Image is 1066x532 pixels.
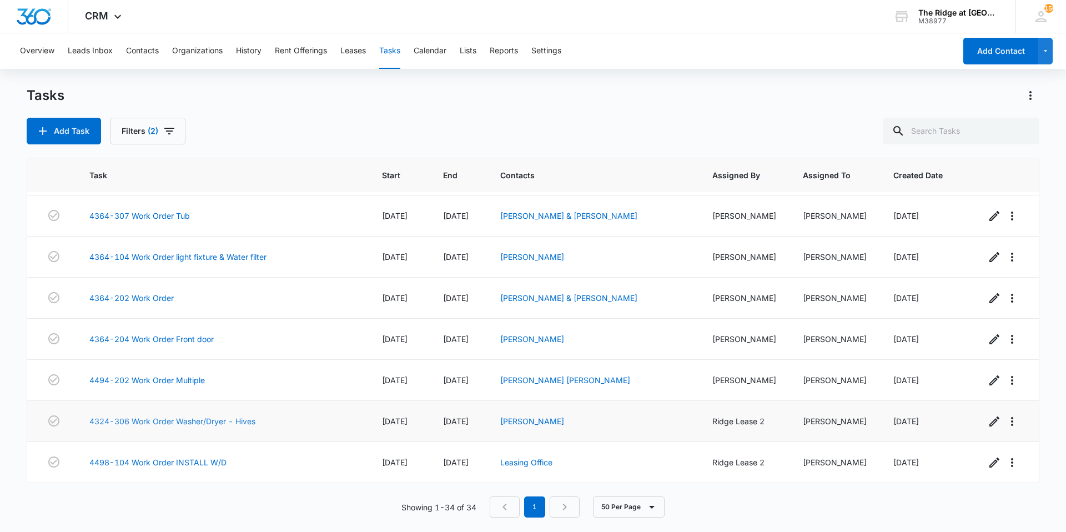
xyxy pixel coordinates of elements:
span: Task [89,169,339,181]
span: [DATE] [443,416,469,426]
div: [PERSON_NAME] [803,333,867,345]
div: [PERSON_NAME] [712,251,776,263]
a: Leasing Office [500,458,552,467]
span: Assigned To [803,169,851,181]
a: [PERSON_NAME] & [PERSON_NAME] [500,293,637,303]
button: Leads Inbox [68,33,113,69]
span: [DATE] [893,416,919,426]
button: Rent Offerings [275,33,327,69]
button: Tasks [379,33,400,69]
span: [DATE] [443,458,469,467]
a: 4364-104 Work Order light fixture & Water filter [89,251,266,263]
a: [PERSON_NAME] & [PERSON_NAME] [500,211,637,220]
span: [DATE] [443,211,469,220]
button: Actions [1022,87,1039,104]
span: [DATE] [382,293,408,303]
button: Leases [340,33,366,69]
div: account name [918,8,999,17]
span: Contacts [500,169,670,181]
button: History [236,33,262,69]
button: Add Task [27,118,101,144]
span: [DATE] [443,252,469,262]
div: [PERSON_NAME] [712,292,776,304]
a: [PERSON_NAME] [500,252,564,262]
span: [DATE] [893,375,919,385]
a: 4494-202 Work Order Multiple [89,374,205,386]
button: Organizations [172,33,223,69]
div: [PERSON_NAME] [803,251,867,263]
span: [DATE] [382,211,408,220]
a: 4498-104 Work Order INSTALL W/D [89,456,227,468]
button: Add Contact [963,38,1038,64]
p: Showing 1-34 of 34 [401,501,476,513]
span: Start [382,169,400,181]
a: 4364-202 Work Order [89,292,174,304]
a: [PERSON_NAME] [500,334,564,344]
div: [PERSON_NAME] [803,456,867,468]
a: [PERSON_NAME] [500,416,564,426]
h1: Tasks [27,87,64,104]
div: [PERSON_NAME] [712,210,776,222]
span: CRM [85,10,108,22]
span: [DATE] [443,293,469,303]
span: [DATE] [893,334,919,344]
div: [PERSON_NAME] [803,374,867,386]
button: Reports [490,33,518,69]
div: notifications count [1044,4,1053,13]
span: End [443,169,457,181]
button: Settings [531,33,561,69]
div: [PERSON_NAME] [803,292,867,304]
a: 4364-307 Work Order Tub [89,210,190,222]
span: Created Date [893,169,943,181]
button: Overview [20,33,54,69]
a: 4364-204 Work Order Front door [89,333,214,345]
nav: Pagination [490,496,580,518]
div: [PERSON_NAME] [712,374,776,386]
button: Lists [460,33,476,69]
em: 1 [524,496,545,518]
button: Contacts [126,33,159,69]
span: [DATE] [893,458,919,467]
span: [DATE] [382,458,408,467]
a: [PERSON_NAME] [PERSON_NAME] [500,375,630,385]
button: Calendar [414,33,446,69]
span: Assigned By [712,169,760,181]
a: 4324-306 Work Order Washer/Dryer - Hives [89,415,255,427]
div: [PERSON_NAME] [803,415,867,427]
div: Ridge Lease 2 [712,415,776,427]
span: [DATE] [382,334,408,344]
div: [PERSON_NAME] [803,210,867,222]
span: [DATE] [443,334,469,344]
div: Ridge Lease 2 [712,456,776,468]
span: [DATE] [893,252,919,262]
div: [PERSON_NAME] [712,333,776,345]
span: (2) [148,127,158,135]
span: [DATE] [893,211,919,220]
span: [DATE] [382,375,408,385]
input: Search Tasks [883,118,1039,144]
span: [DATE] [443,375,469,385]
span: [DATE] [382,416,408,426]
span: 150 [1044,4,1053,13]
span: [DATE] [382,252,408,262]
button: Filters(2) [110,118,185,144]
button: 50 Per Page [593,496,665,518]
span: [DATE] [893,293,919,303]
div: account id [918,17,999,25]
